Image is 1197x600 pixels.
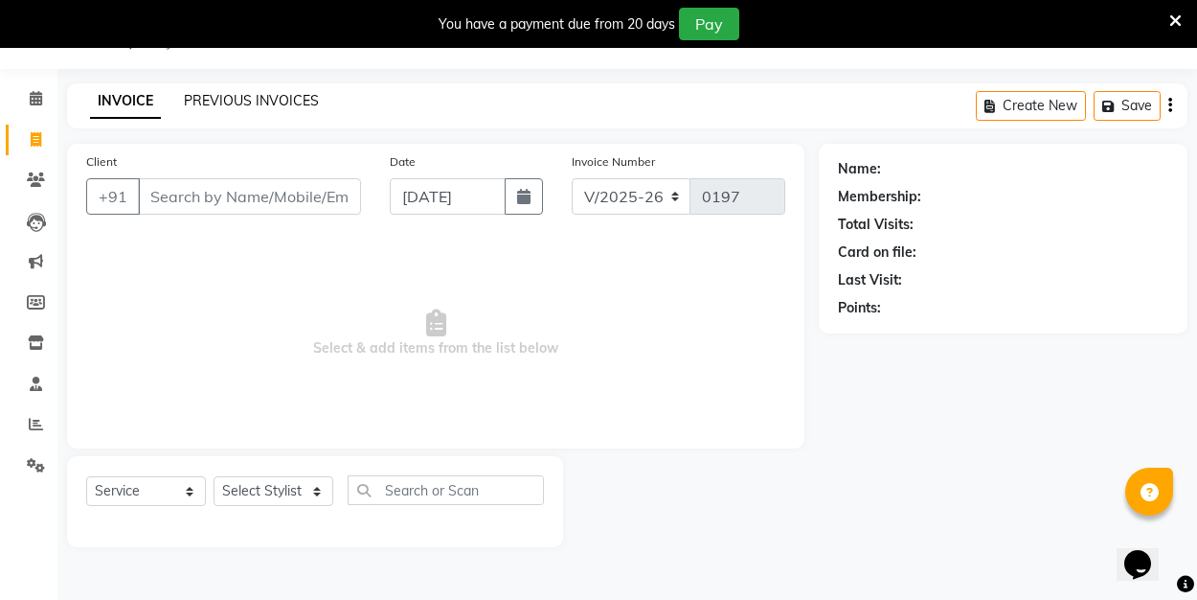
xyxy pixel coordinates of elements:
label: Client [86,153,117,171]
button: +91 [86,178,140,215]
div: Membership: [838,187,921,207]
a: INVOICE [90,84,161,119]
iframe: chat widget [1117,523,1178,581]
div: Last Visit: [838,270,902,290]
input: Search by Name/Mobile/Email/Code [138,178,361,215]
label: Date [390,153,416,171]
a: PREVIOUS INVOICES [184,92,319,109]
div: Points: [838,298,881,318]
input: Search or Scan [348,475,544,505]
div: You have a payment due from 20 days [439,14,675,35]
div: Name: [838,159,881,179]
div: Card on file: [838,242,916,263]
label: Invoice Number [572,153,655,171]
button: Create New [976,91,1086,121]
span: Select & add items from the list below [86,238,785,429]
button: Save [1094,91,1161,121]
button: Pay [679,8,739,40]
div: Total Visits: [838,215,914,235]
